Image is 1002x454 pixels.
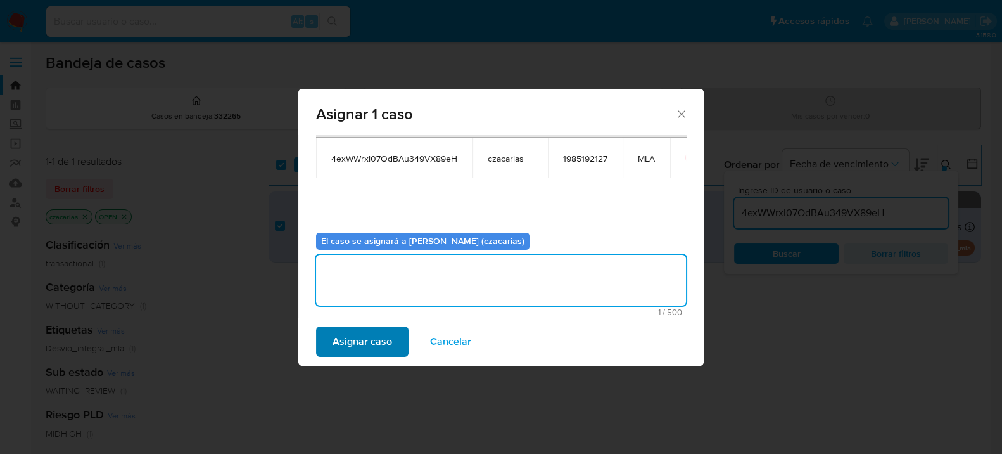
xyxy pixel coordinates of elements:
[316,107,675,122] span: Asignar 1 caso
[298,89,704,366] div: assign-modal
[321,235,524,247] b: El caso se asignará a [PERSON_NAME] (czacarias)
[675,108,687,119] button: Cerrar ventana
[333,328,392,356] span: Asignar caso
[316,327,409,357] button: Asignar caso
[331,153,457,164] span: 4exWWrxl07OdBAu349VX89eH
[638,153,655,164] span: MLA
[320,308,682,316] span: Máximo 500 caracteres
[488,153,533,164] span: czacarias
[685,150,701,165] button: icon-button
[563,153,607,164] span: 1985192127
[414,327,488,357] button: Cancelar
[430,328,471,356] span: Cancelar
